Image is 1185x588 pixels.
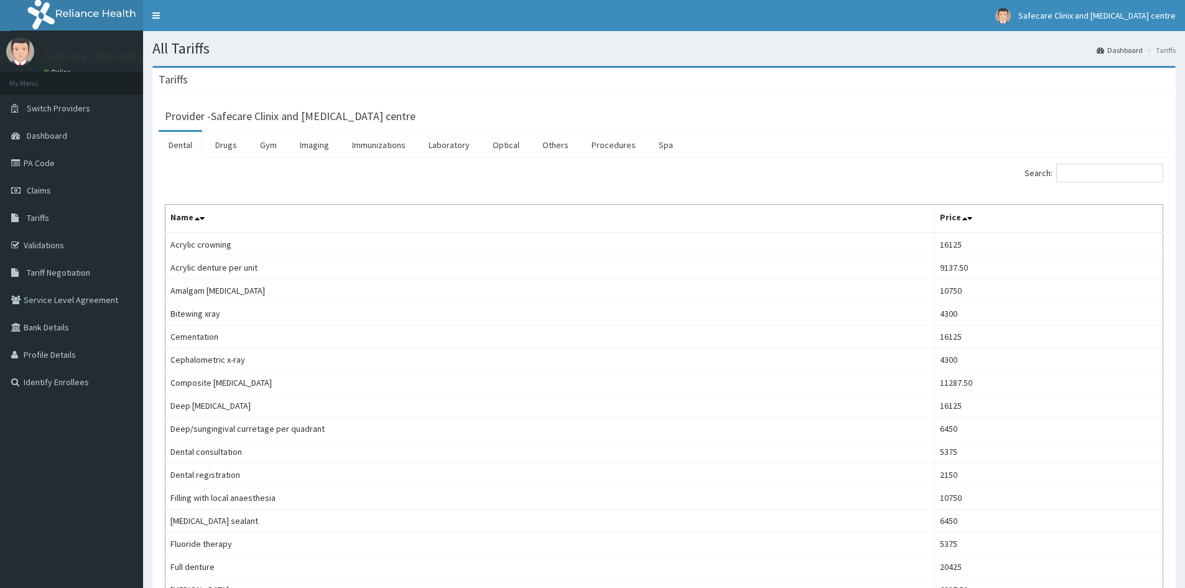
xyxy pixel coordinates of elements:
[934,556,1163,579] td: 20425
[27,130,67,141] span: Dashboard
[934,441,1163,464] td: 5375
[165,279,935,302] td: Amalgam [MEDICAL_DATA]
[934,510,1163,533] td: 6450
[165,205,935,233] th: Name
[165,348,935,371] td: Cephalometric x-ray
[165,464,935,487] td: Dental registration
[483,132,529,158] a: Optical
[165,111,416,122] h3: Provider - Safecare Clinix and [MEDICAL_DATA] centre
[6,37,34,65] img: User Image
[342,132,416,158] a: Immunizations
[165,256,935,279] td: Acrylic denture per unit
[159,74,188,85] h3: Tariffs
[934,233,1163,256] td: 16125
[165,325,935,348] td: Cementation
[165,302,935,325] td: Bitewing xray
[1097,45,1143,55] a: Dashboard
[165,510,935,533] td: [MEDICAL_DATA] sealant
[165,371,935,394] td: Composite [MEDICAL_DATA]
[934,205,1163,233] th: Price
[159,132,202,158] a: Dental
[934,533,1163,556] td: 5375
[934,302,1163,325] td: 4300
[290,132,339,158] a: Imaging
[532,132,579,158] a: Others
[44,50,256,62] p: Safecare Clinix and [MEDICAL_DATA] centre
[934,325,1163,348] td: 16125
[27,267,90,278] span: Tariff Negotiation
[165,418,935,441] td: Deep/sungingival curretage per quadrant
[27,185,51,196] span: Claims
[205,132,247,158] a: Drugs
[934,256,1163,279] td: 9137.50
[44,68,73,77] a: Online
[1018,10,1176,21] span: Safecare Clinix and [MEDICAL_DATA] centre
[934,279,1163,302] td: 10750
[934,487,1163,510] td: 10750
[27,212,49,223] span: Tariffs
[649,132,683,158] a: Spa
[165,441,935,464] td: Dental consultation
[1056,164,1163,182] input: Search:
[165,487,935,510] td: Filling with local anaesthesia
[934,348,1163,371] td: 4300
[419,132,480,158] a: Laboratory
[582,132,646,158] a: Procedures
[934,394,1163,418] td: 16125
[934,464,1163,487] td: 2150
[165,394,935,418] td: Deep [MEDICAL_DATA]
[152,40,1176,57] h1: All Tariffs
[165,533,935,556] td: Fluoride therapy
[165,556,935,579] td: Full denture
[995,8,1011,24] img: User Image
[934,371,1163,394] td: 11287.50
[934,418,1163,441] td: 6450
[27,103,90,114] span: Switch Providers
[165,233,935,256] td: Acrylic crowning
[250,132,287,158] a: Gym
[1025,164,1163,182] label: Search:
[1144,45,1176,55] li: Tariffs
